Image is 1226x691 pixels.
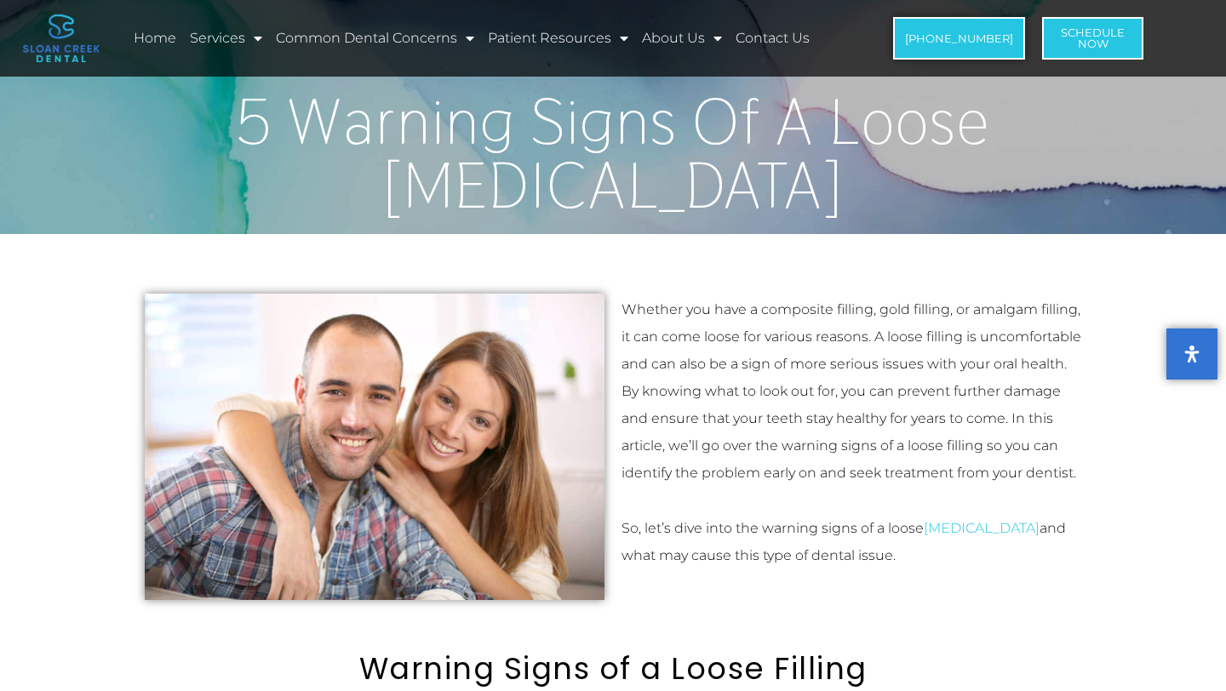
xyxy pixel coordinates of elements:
a: ScheduleNow [1042,17,1143,60]
h2: Warning Signs of a Loose Filling [136,651,1090,687]
img: logo [23,14,100,62]
a: Common Dental Concerns [273,19,477,58]
a: [PHONE_NUMBER] [893,17,1025,60]
a: Services [187,19,265,58]
span: Schedule Now [1061,27,1125,49]
a: Home [131,19,179,58]
a: Contact Us [733,19,812,58]
span: [PHONE_NUMBER] [905,33,1013,44]
h1: 5 Warning Signs Of A Loose [MEDICAL_DATA] [136,89,1090,217]
p: Whether you have a composite filling, gold filling, or amalgam filling, it can come loose for var... [622,296,1081,487]
a: [MEDICAL_DATA] [924,520,1040,536]
a: About Us [639,19,725,58]
a: Patient Resources [485,19,631,58]
button: Open Accessibility Panel [1166,328,1217,380]
nav: Menu [131,19,841,58]
p: So, let’s dive into the warning signs of a loose and what may cause this type of dental issue. [622,515,1081,569]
